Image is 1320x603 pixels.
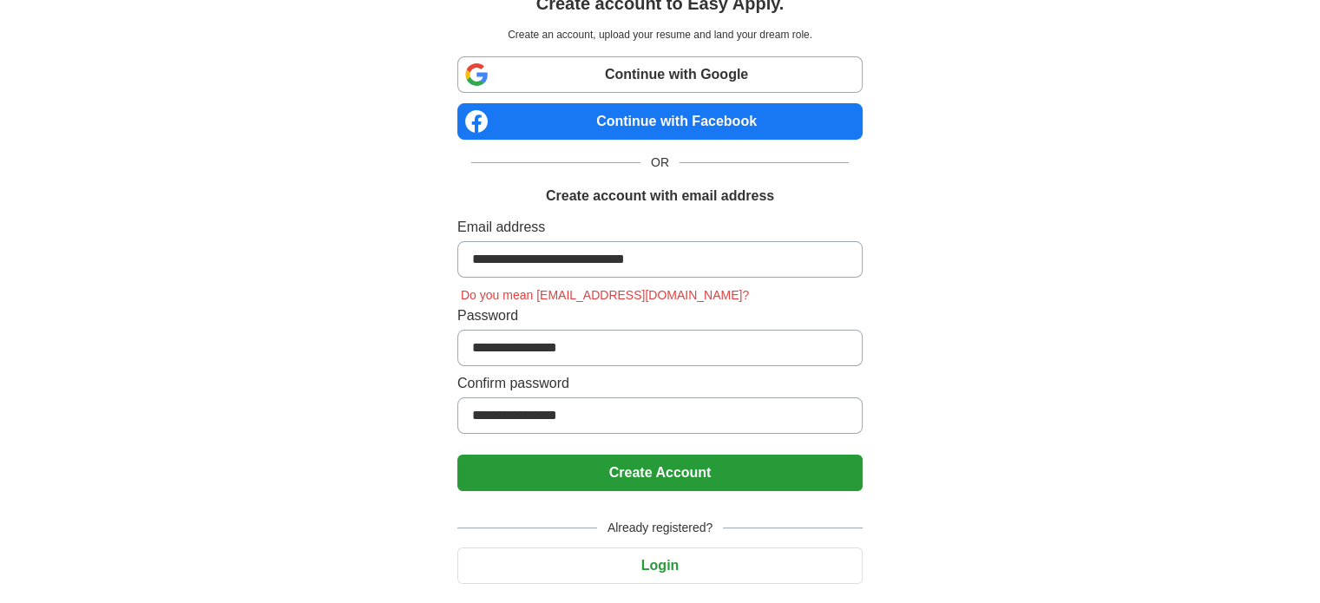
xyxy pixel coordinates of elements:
[457,558,863,573] a: Login
[457,373,863,394] label: Confirm password
[461,27,859,43] p: Create an account, upload your resume and land your dream role.
[457,56,863,93] a: Continue with Google
[457,547,863,584] button: Login
[546,186,774,206] h1: Create account with email address
[457,217,863,238] label: Email address
[640,154,680,172] span: OR
[457,305,863,326] label: Password
[457,455,863,491] button: Create Account
[597,519,723,537] span: Already registered?
[457,288,752,302] span: Do you mean [EMAIL_ADDRESS][DOMAIN_NAME]?
[457,103,863,140] a: Continue with Facebook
